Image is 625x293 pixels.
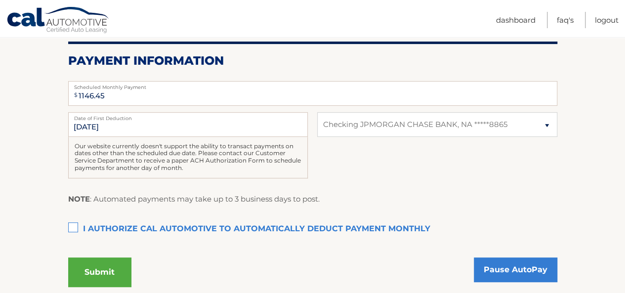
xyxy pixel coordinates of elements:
p: : Automated payments may take up to 3 business days to post. [68,193,320,206]
div: Our website currently doesn't support the ability to transact payments on dates other than the sc... [68,137,308,178]
label: I authorize cal automotive to automatically deduct payment monthly [68,219,557,239]
input: Payment Amount [68,81,557,106]
a: FAQ's [557,12,574,28]
input: Payment Date [68,112,308,137]
a: Dashboard [496,12,536,28]
label: Scheduled Monthly Payment [68,81,557,89]
h2: Payment Information [68,53,557,68]
span: $ [71,84,81,106]
label: Date of First Deduction [68,112,308,120]
a: Cal Automotive [6,6,110,35]
button: Submit [68,257,131,287]
a: Pause AutoPay [474,257,557,282]
a: Logout [595,12,619,28]
strong: NOTE [68,194,90,204]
